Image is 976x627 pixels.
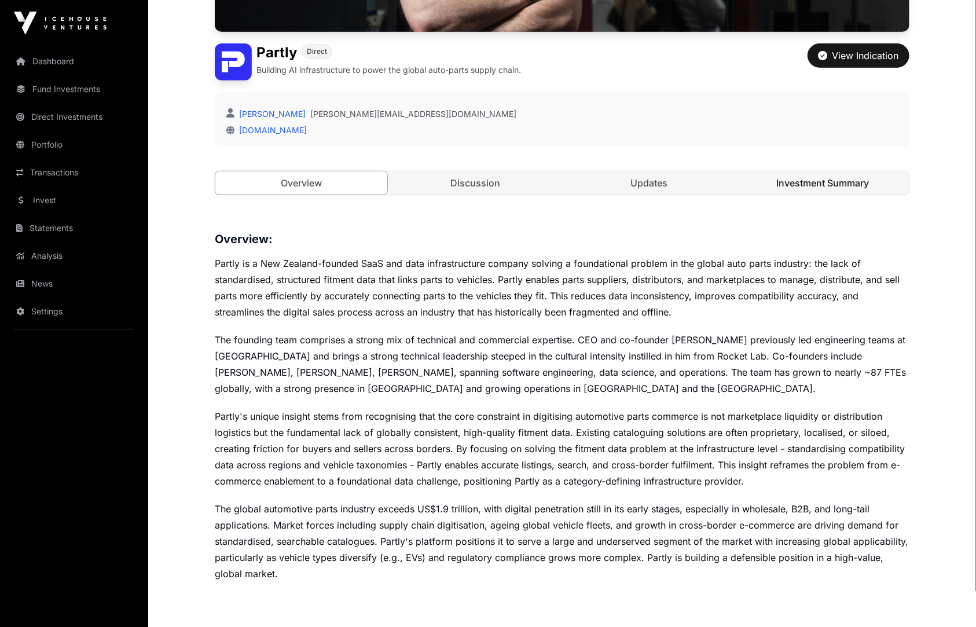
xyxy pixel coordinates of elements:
[390,171,562,195] a: Discussion
[256,64,521,76] p: Building AI infrastructure to power the global auto-parts supply chain.
[808,55,909,67] a: View Indication
[808,43,909,68] button: View Indication
[9,188,139,213] a: Invest
[9,160,139,185] a: Transactions
[14,12,107,35] img: Icehouse Ventures Logo
[9,49,139,74] a: Dashboard
[215,43,252,80] img: Partly
[215,255,909,320] p: Partly is a New Zealand-founded SaaS and data infrastructure company solving a foundational probl...
[9,299,139,324] a: Settings
[9,104,139,130] a: Direct Investments
[215,408,909,489] p: Partly's unique insight stems from recognising that the core constraint in digitising automotive ...
[215,171,909,195] nav: Tabs
[918,571,976,627] iframe: Chat Widget
[9,215,139,241] a: Statements
[819,49,899,63] div: View Indication
[563,171,735,195] a: Updates
[9,271,139,296] a: News
[737,171,909,195] a: Investment Summary
[9,243,139,269] a: Analysis
[237,109,306,119] a: [PERSON_NAME]
[307,47,327,56] span: Direct
[9,76,139,102] a: Fund Investments
[9,132,139,157] a: Portfolio
[215,501,909,582] p: The global automotive parts industry exceeds US$1.9 trillion, with digital penetration still in i...
[215,332,909,397] p: The founding team comprises a strong mix of technical and commercial expertise. CEO and co-founde...
[215,230,909,248] h3: Overview:
[215,171,388,195] a: Overview
[310,108,516,120] a: [PERSON_NAME][EMAIL_ADDRESS][DOMAIN_NAME]
[234,125,307,135] a: [DOMAIN_NAME]
[256,43,297,62] h1: Partly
